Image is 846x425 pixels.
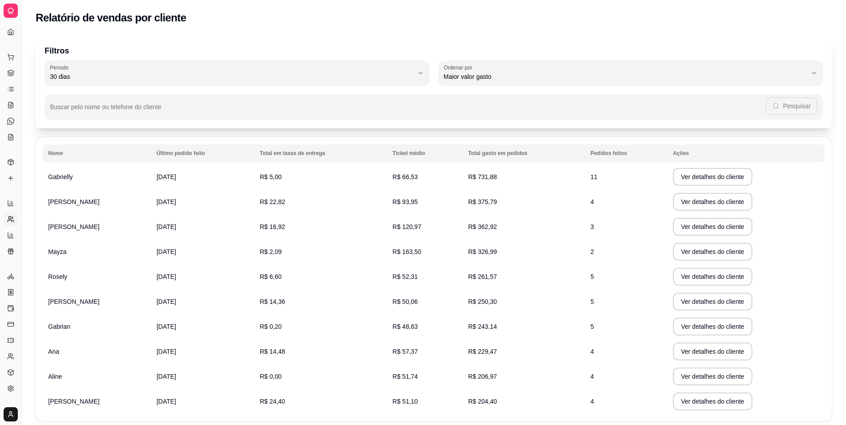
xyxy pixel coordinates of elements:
span: 4 [590,348,594,355]
button: Período30 dias [45,61,429,86]
span: 3 [590,223,594,230]
p: Filtros [45,45,823,57]
th: Ticket médio [387,144,463,162]
span: [DATE] [157,373,176,380]
span: R$ 120,97 [392,223,421,230]
span: 30 dias [50,72,413,81]
span: [DATE] [157,223,176,230]
th: Último pedido feito [151,144,255,162]
span: R$ 6,60 [260,273,281,280]
span: R$ 163,50 [392,248,421,255]
span: Aline [48,373,62,380]
span: R$ 0,00 [260,373,281,380]
span: R$ 51,74 [392,373,418,380]
span: R$ 250,30 [468,298,497,305]
button: Ver detalhes do cliente [673,218,752,236]
span: [DATE] [157,198,176,205]
span: R$ 206,97 [468,373,497,380]
h2: Relatório de vendas por cliente [36,11,186,25]
input: Buscar pelo nome ou telefone do cliente [50,106,766,115]
span: Gabrielly [48,173,73,180]
span: R$ 48,63 [392,323,418,330]
span: R$ 731,88 [468,173,497,180]
span: Rosely [48,273,67,280]
button: Ver detalhes do cliente [673,168,752,186]
span: 4 [590,373,594,380]
span: 2 [590,248,594,255]
th: Total em taxas de entrega [254,144,387,162]
span: [DATE] [157,398,176,405]
button: Ver detalhes do cliente [673,268,752,286]
span: R$ 375,79 [468,198,497,205]
span: [DATE] [157,173,176,180]
span: R$ 2,09 [260,248,281,255]
th: Ações [668,144,825,162]
span: Gabrian [48,323,70,330]
span: 4 [590,398,594,405]
span: [PERSON_NAME] [48,223,99,230]
span: R$ 243,14 [468,323,497,330]
span: [DATE] [157,298,176,305]
span: 4 [590,198,594,205]
span: R$ 93,95 [392,198,418,205]
button: Ver detalhes do cliente [673,368,752,385]
span: R$ 326,99 [468,248,497,255]
button: Ver detalhes do cliente [673,318,752,335]
span: R$ 51,10 [392,398,418,405]
button: Ordenar porMaior valor gasto [438,61,823,86]
span: [DATE] [157,273,176,280]
span: [PERSON_NAME] [48,198,99,205]
span: 5 [590,273,594,280]
span: 11 [590,173,598,180]
span: Ana [48,348,59,355]
button: Ver detalhes do cliente [673,193,752,211]
label: Período [50,64,71,71]
span: R$ 204,40 [468,398,497,405]
span: [PERSON_NAME] [48,298,99,305]
span: Maior valor gasto [444,72,807,81]
span: R$ 57,37 [392,348,418,355]
span: [PERSON_NAME] [48,398,99,405]
span: R$ 22,82 [260,198,285,205]
span: R$ 14,36 [260,298,285,305]
span: R$ 24,40 [260,398,285,405]
span: [DATE] [157,348,176,355]
button: Ver detalhes do cliente [673,243,752,261]
span: R$ 261,57 [468,273,497,280]
span: R$ 5,00 [260,173,281,180]
button: Ver detalhes do cliente [673,392,752,410]
span: R$ 0,20 [260,323,281,330]
th: Pedidos feitos [585,144,668,162]
th: Total gasto em pedidos [463,144,585,162]
span: 5 [590,323,594,330]
span: R$ 66,53 [392,173,418,180]
label: Ordenar por [444,64,475,71]
span: [DATE] [157,248,176,255]
th: Nome [43,144,151,162]
span: R$ 50,06 [392,298,418,305]
button: Ver detalhes do cliente [673,343,752,360]
button: Ver detalhes do cliente [673,293,752,311]
span: R$ 16,92 [260,223,285,230]
span: 5 [590,298,594,305]
span: R$ 229,47 [468,348,497,355]
span: Mayza [48,248,66,255]
span: [DATE] [157,323,176,330]
span: R$ 362,92 [468,223,497,230]
span: R$ 14,48 [260,348,285,355]
span: R$ 52,31 [392,273,418,280]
